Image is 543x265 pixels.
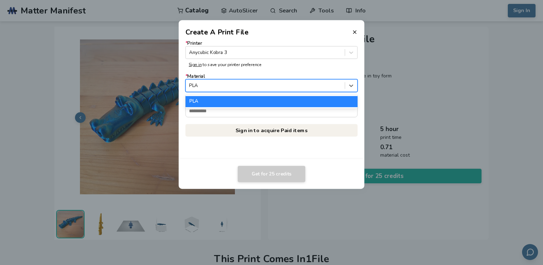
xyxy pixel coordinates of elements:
[189,62,354,67] p: to save your printer preference
[186,124,358,137] a: Sign in to acquire Paid items
[186,96,358,107] div: PLA
[186,105,357,117] input: *Email
[189,83,190,88] input: *MaterialPLAPLA
[186,74,358,92] label: Material
[186,40,358,59] label: Printer
[238,166,305,182] button: Get for 25 credits
[189,61,201,67] a: Sign in
[186,27,249,37] h2: Create A Print File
